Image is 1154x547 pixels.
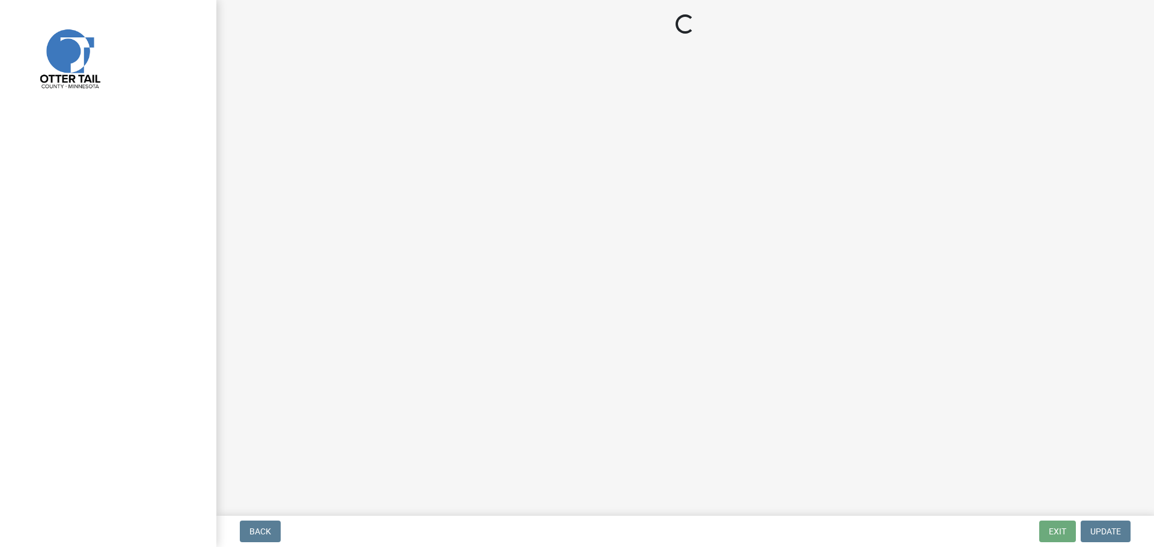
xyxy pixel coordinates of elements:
[24,13,114,103] img: Otter Tail County, Minnesota
[1081,521,1131,542] button: Update
[240,521,281,542] button: Back
[1090,527,1121,536] span: Update
[249,527,271,536] span: Back
[1039,521,1076,542] button: Exit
